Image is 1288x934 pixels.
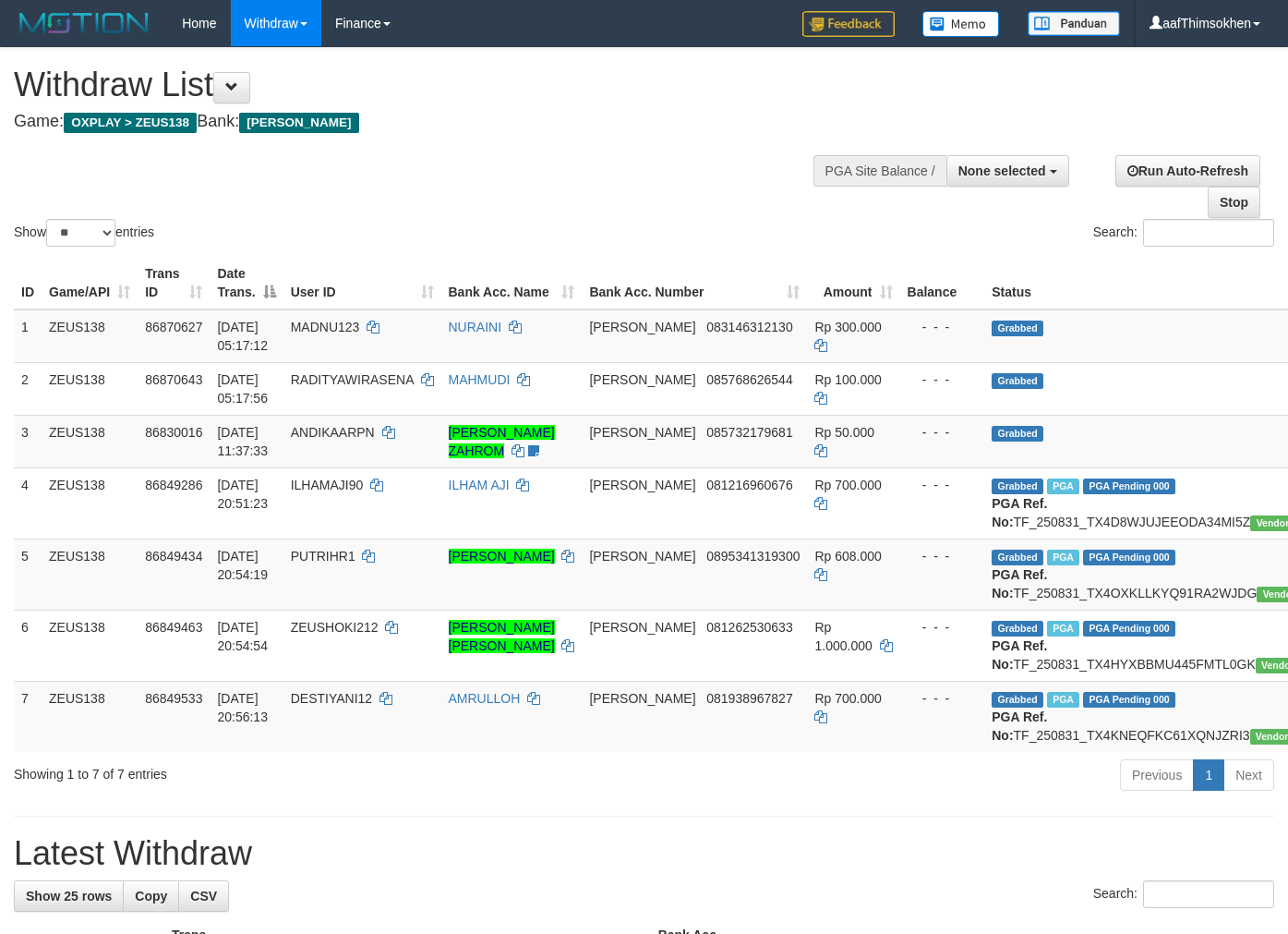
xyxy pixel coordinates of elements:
span: None selected [958,164,1046,178]
a: [PERSON_NAME] [449,549,555,564]
span: Copy 085768626544 to clipboard [706,372,792,387]
td: 2 [14,362,42,415]
span: [PERSON_NAME] [589,372,695,387]
span: Copy 083146312130 to clipboard [706,320,792,334]
a: AMRULLOH [449,691,521,706]
div: - - - [908,318,978,336]
td: ZEUS138 [42,610,138,681]
span: PGA Pending [1083,692,1175,708]
td: ZEUS138 [42,415,138,467]
a: Stop [1208,187,1260,218]
span: Grabbed [992,373,1043,389]
span: [DATE] 20:54:19 [217,549,268,582]
span: [DATE] 11:37:33 [217,425,268,458]
span: Copy 081262530633 to clipboard [706,620,792,635]
span: Copy [135,889,167,904]
span: Copy 0895341319300 to clipboard [706,549,800,564]
td: ZEUS138 [42,309,138,363]
div: - - - [908,370,978,389]
span: [PERSON_NAME] [589,425,695,440]
span: Copy 085732179681 to clipboard [706,425,792,440]
span: Grabbed [992,692,1043,708]
select: Showentries [46,219,115,247]
label: Search: [1093,219,1274,247]
span: 86849533 [145,691,202,706]
div: - - - [908,689,978,708]
span: 86870643 [145,372,202,387]
span: Grabbed [992,550,1043,565]
span: Grabbed [992,479,1043,494]
th: Bank Acc. Number: activate to sort column ascending [582,257,807,309]
a: Copy [123,880,179,912]
span: [PERSON_NAME] [589,620,695,635]
img: MOTION_logo.png [14,9,154,37]
span: 86870627 [145,320,202,334]
a: [PERSON_NAME] ZAHROM [449,425,555,458]
th: Date Trans.: activate to sort column descending [210,257,283,309]
a: CSV [178,880,229,912]
input: Search: [1143,880,1274,908]
span: [DATE] 20:54:54 [217,620,268,653]
span: [PERSON_NAME] [589,478,695,492]
span: MADNU123 [291,320,360,334]
img: Feedback.jpg [802,11,895,37]
a: ILHAM AJI [449,478,510,492]
span: Show 25 rows [26,889,112,904]
span: Marked by aafRornrotha [1047,692,1079,708]
button: None selected [946,155,1069,187]
a: MAHMUDI [449,372,511,387]
span: PUTRIHR1 [291,549,355,564]
th: ID [14,257,42,309]
span: PGA Pending [1083,621,1175,637]
b: PGA Ref. No: [992,710,1047,743]
input: Search: [1143,219,1274,247]
td: 3 [14,415,42,467]
label: Search: [1093,880,1274,908]
th: Bank Acc. Name: activate to sort column ascending [441,257,583,309]
span: [DATE] 20:56:13 [217,691,268,724]
span: [DATE] 20:51:23 [217,478,268,511]
span: [PERSON_NAME] [589,320,695,334]
span: Marked by aafRornrotha [1047,550,1079,565]
div: PGA Site Balance / [813,155,946,187]
a: 1 [1193,759,1224,791]
a: Previous [1120,759,1194,791]
a: Next [1223,759,1274,791]
span: DESTIYANI12 [291,691,372,706]
div: - - - [908,547,978,565]
td: 6 [14,610,42,681]
span: Rp 300.000 [814,320,881,334]
span: Grabbed [992,621,1043,637]
span: Marked by aafRornrotha [1047,621,1079,637]
h1: Latest Withdraw [14,835,1274,872]
span: [PERSON_NAME] [239,113,358,133]
span: Grabbed [992,426,1043,442]
h4: Game: Bank: [14,113,840,131]
td: ZEUS138 [42,362,138,415]
td: ZEUS138 [42,467,138,539]
span: [PERSON_NAME] [589,691,695,706]
span: [DATE] 05:17:12 [217,320,268,353]
span: Rp 100.000 [814,372,881,387]
span: 86849434 [145,549,202,564]
span: ZEUSHOKI212 [291,620,379,635]
span: PGA Pending [1083,479,1175,494]
span: Copy 081216960676 to clipboard [706,478,792,492]
span: Rp 700.000 [814,691,881,706]
a: Show 25 rows [14,880,124,912]
div: - - - [908,476,978,494]
span: Rp 50.000 [814,425,874,440]
span: 86830016 [145,425,202,440]
span: Marked by aafRornrotha [1047,479,1079,494]
th: Game/API: activate to sort column ascending [42,257,138,309]
span: ANDIKAARPN [291,425,375,440]
td: 4 [14,467,42,539]
h1: Withdraw List [14,67,840,103]
img: Button%20Memo.svg [922,11,1000,37]
a: NURAINI [449,320,502,334]
td: 7 [14,681,42,752]
span: [DATE] 05:17:56 [217,372,268,406]
div: - - - [908,618,978,637]
b: PGA Ref. No: [992,567,1047,600]
span: RADITYAWIRASENA [291,372,414,387]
